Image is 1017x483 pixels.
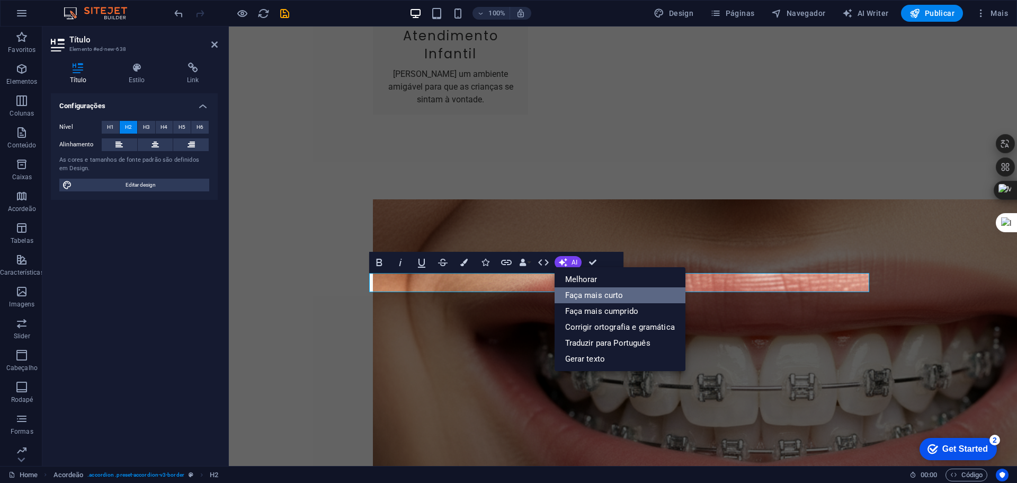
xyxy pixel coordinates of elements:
label: Nível [59,121,102,134]
button: AI [555,256,582,269]
button: Strikethrough [433,252,453,273]
button: H5 [173,121,191,134]
a: Faça mais curto [555,287,685,303]
div: Get Started 2 items remaining, 60% complete [8,5,86,28]
button: Bold (Ctrl+B) [369,252,389,273]
button: Design [649,5,698,22]
span: Páginas [710,8,754,19]
nav: breadcrumb [53,469,219,481]
p: Rodapé [11,396,33,404]
button: HTML [533,252,554,273]
p: Favoritos [8,46,35,54]
i: Este elemento é uma predefinição personalizável [189,472,193,478]
span: Editar design [75,179,206,191]
div: Get Started [31,12,77,21]
p: Tabelas [11,236,33,245]
button: Data Bindings [518,252,532,273]
span: Design [654,8,693,19]
button: Páginas [706,5,759,22]
span: Clique para selecionar. Clique duas vezes para editar [210,469,218,481]
div: AI [555,267,685,371]
button: Underline (Ctrl+U) [412,252,432,273]
h4: Configurações [51,93,218,112]
span: H6 [197,121,203,134]
button: Link [496,252,516,273]
button: undo [172,7,185,20]
button: Mais [971,5,1012,22]
div: 2 [78,2,89,13]
button: H1 [102,121,119,134]
a: Gerar texto [555,351,685,367]
span: Navegador [771,8,825,19]
a: Faça mais cumprido [555,303,685,319]
button: H6 [191,121,209,134]
a: Traduzir para Português [555,335,685,351]
button: Confirm (Ctrl+⏎) [583,252,603,273]
button: AI Writer [838,5,893,22]
a: Clique para cancelar a seleção. Clique duas vezes para abrir as Páginas [8,469,38,481]
a: Melhorar [555,271,685,287]
i: Salvar (Ctrl+S) [279,7,291,20]
p: Cabeçalho [6,364,38,372]
a: Corrigir ortografia e gramática [555,319,685,335]
h2: Título [69,35,218,45]
h4: Link [168,63,218,85]
p: Imagens [9,300,34,309]
p: Conteúdo [7,141,36,150]
p: Colunas [10,109,34,118]
h4: Estilo [110,63,168,85]
span: H3 [143,121,150,134]
span: Código [950,469,983,481]
img: Editor Logo [61,7,140,20]
button: Editar design [59,179,209,191]
button: Código [945,469,987,481]
button: Clique aqui para sair do modo de visualização e continuar editando [236,7,248,20]
button: 100% [472,7,510,20]
span: : [928,471,930,479]
span: H4 [160,121,167,134]
h6: Tempo de sessão [909,469,938,481]
p: Acordeão [8,205,36,213]
div: Design (Ctrl+Alt+Y) [649,5,698,22]
p: Slider [14,332,30,340]
span: . accordion .preset-accordion-v3-border [87,469,184,481]
label: Alinhamento [59,138,102,151]
button: reload [257,7,270,20]
span: H2 [125,121,132,134]
div: As cores e tamanhos de fonte padrão são definidos em Design. [59,156,209,173]
p: Formas [11,427,33,436]
i: Desfazer: Adicionar elemento (Ctrl+Z) [173,7,185,20]
span: H5 [179,121,185,134]
p: Elementos [6,77,37,86]
button: Colors [454,252,474,273]
button: Publicar [901,5,963,22]
button: Usercentrics [996,469,1009,481]
button: H2 [120,121,137,134]
span: H1 [107,121,114,134]
h4: Título [51,63,110,85]
span: 00 00 [921,469,937,481]
i: Ao redimensionar, ajusta automaticamente o nível de zoom para caber no dispositivo escolhido. [516,8,525,18]
button: Icons [475,252,495,273]
span: AI [572,259,577,266]
h3: Elemento #ed-new-638 [69,45,197,54]
p: Caixas [12,173,32,181]
button: Italic (Ctrl+I) [390,252,411,273]
span: Publicar [909,8,954,19]
button: H3 [138,121,155,134]
button: H4 [156,121,173,134]
span: Clique para selecionar. Clique duas vezes para editar [53,469,84,481]
button: Navegador [767,5,829,22]
h6: 100% [488,7,505,20]
span: Mais [976,8,1008,19]
i: Recarregar página [257,7,270,20]
span: AI Writer [842,8,888,19]
button: save [278,7,291,20]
